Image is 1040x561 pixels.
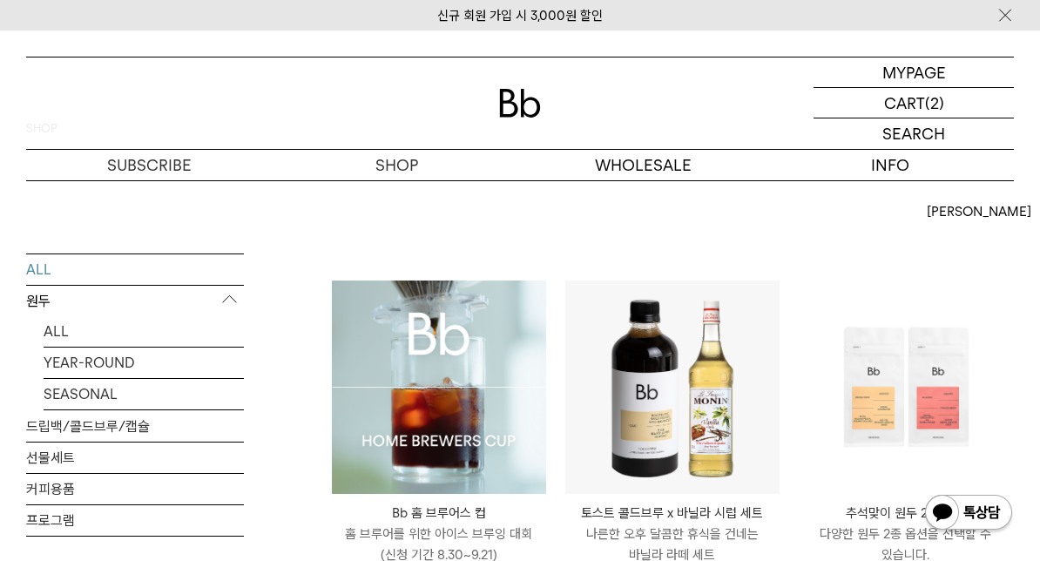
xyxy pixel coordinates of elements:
[882,57,946,87] p: MYPAGE
[927,201,1031,222] span: [PERSON_NAME]
[814,88,1014,118] a: CART (2)
[814,57,1014,88] a: MYPAGE
[767,150,1015,180] p: INFO
[923,493,1014,535] img: 카카오톡 채널 1:1 채팅 버튼
[26,410,244,441] a: 드립백/콜드브루/캡슐
[437,8,603,24] a: 신규 회원 가입 시 3,000원 할인
[332,503,546,524] p: Bb 홈 브루어스 컵
[884,88,925,118] p: CART
[499,89,541,118] img: 로고
[565,503,780,524] p: 토스트 콜드브루 x 바닐라 시럽 세트
[26,285,244,316] p: 원두
[882,118,945,149] p: SEARCH
[799,280,1013,495] img: 추석맞이 원두 2종 세트
[26,442,244,472] a: 선물세트
[44,378,244,409] a: SEASONAL
[332,280,546,495] img: Bb 홈 브루어스 컵
[26,473,244,504] a: 커피용품
[274,150,521,180] a: SHOP
[26,253,244,284] a: ALL
[26,150,274,180] a: SUBSCRIBE
[799,503,1013,524] p: 추석맞이 원두 2종 세트
[44,315,244,346] a: ALL
[520,150,767,180] p: WHOLESALE
[26,504,244,535] a: 프로그램
[925,88,944,118] p: (2)
[565,280,780,495] img: 토스트 콜드브루 x 바닐라 시럽 세트
[44,347,244,377] a: YEAR-ROUND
